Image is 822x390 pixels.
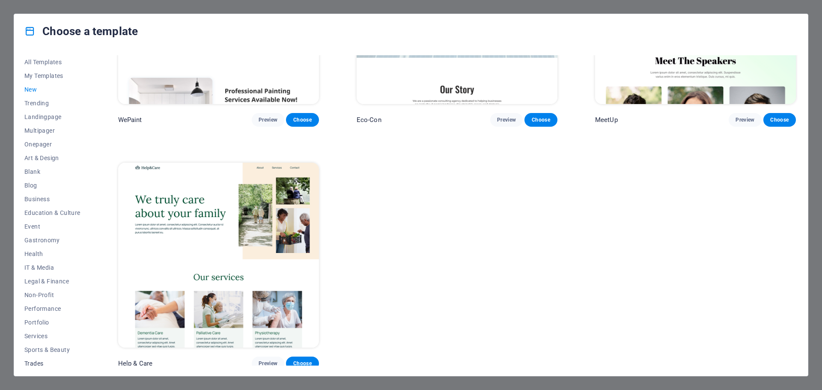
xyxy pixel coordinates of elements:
[293,360,312,367] span: Choose
[24,329,80,343] button: Services
[24,141,80,148] span: Onepager
[24,206,80,220] button: Education & Culture
[24,343,80,357] button: Sports & Beauty
[24,165,80,179] button: Blank
[24,55,80,69] button: All Templates
[24,333,80,339] span: Services
[24,96,80,110] button: Trending
[24,182,80,189] span: Blog
[24,292,80,298] span: Non-Profit
[770,116,789,123] span: Choose
[531,116,550,123] span: Choose
[24,113,80,120] span: Landingpage
[118,163,319,348] img: Help & Care
[524,113,557,127] button: Choose
[24,247,80,261] button: Health
[293,116,312,123] span: Choose
[24,209,80,216] span: Education & Culture
[24,151,80,165] button: Art & Design
[763,113,796,127] button: Choose
[24,127,80,134] span: Multipager
[24,86,80,93] span: New
[595,116,618,124] p: MeetUp
[24,220,80,233] button: Event
[24,110,80,124] button: Landingpage
[24,168,80,175] span: Blank
[24,288,80,302] button: Non-Profit
[259,116,277,123] span: Preview
[24,302,80,316] button: Performance
[24,264,80,271] span: IT & Media
[24,69,80,83] button: My Templates
[24,59,80,65] span: All Templates
[357,116,381,124] p: Eco-Con
[24,305,80,312] span: Performance
[24,100,80,107] span: Trending
[24,261,80,274] button: IT & Media
[24,233,80,247] button: Gastronomy
[24,137,80,151] button: Onepager
[286,113,319,127] button: Choose
[24,250,80,257] span: Health
[252,357,284,370] button: Preview
[286,357,319,370] button: Choose
[24,274,80,288] button: Legal & Finance
[24,237,80,244] span: Gastronomy
[24,179,80,192] button: Blog
[24,72,80,79] span: My Templates
[24,316,80,329] button: Portfolio
[24,223,80,230] span: Event
[259,360,277,367] span: Preview
[729,113,761,127] button: Preview
[118,359,153,368] p: Help & Care
[497,116,516,123] span: Preview
[24,360,80,367] span: Trades
[24,346,80,353] span: Sports & Beauty
[24,83,80,96] button: New
[490,113,523,127] button: Preview
[24,155,80,161] span: Art & Design
[24,196,80,202] span: Business
[24,278,80,285] span: Legal & Finance
[24,24,138,38] h4: Choose a template
[24,319,80,326] span: Portfolio
[24,357,80,370] button: Trades
[252,113,284,127] button: Preview
[118,116,142,124] p: WePaint
[736,116,754,123] span: Preview
[24,124,80,137] button: Multipager
[24,192,80,206] button: Business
